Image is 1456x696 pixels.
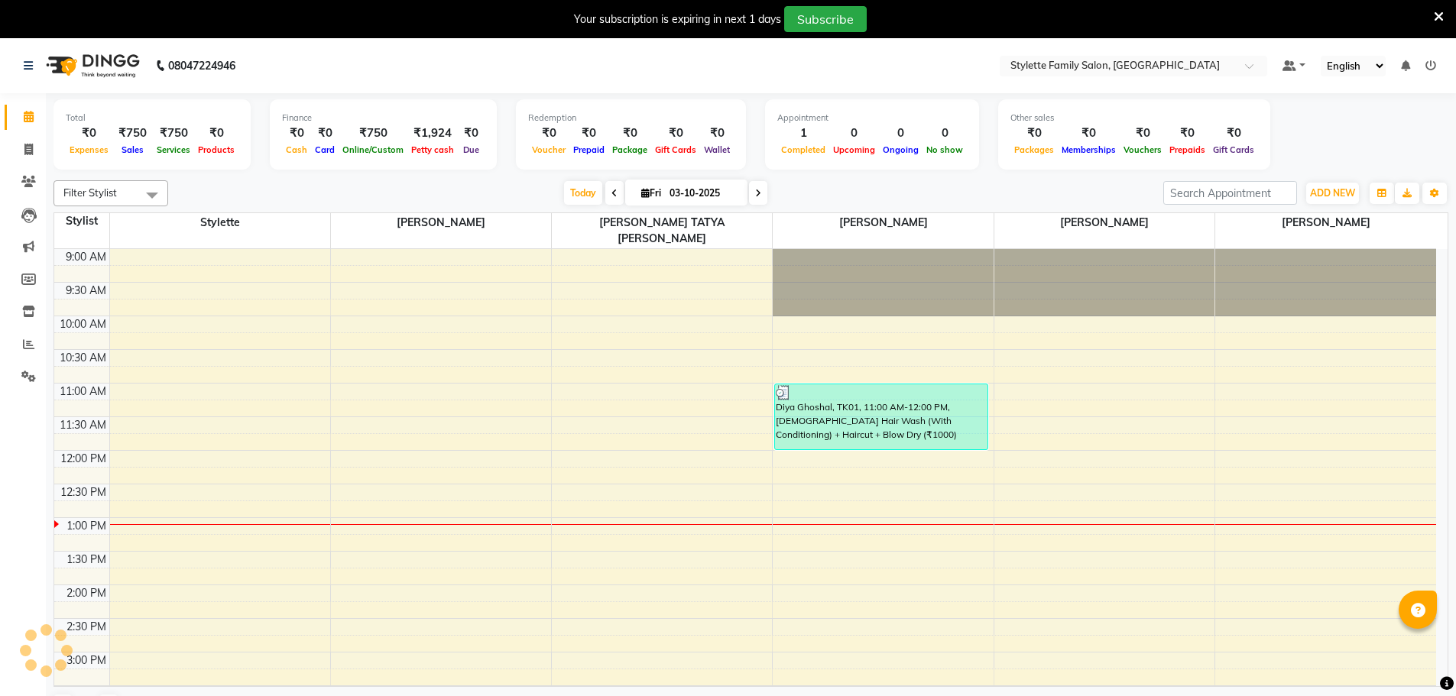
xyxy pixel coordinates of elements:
div: 11:00 AM [57,384,109,400]
span: Filter Stylist [63,186,117,199]
span: Gift Cards [651,144,700,155]
div: ₹0 [1166,125,1209,142]
div: 2:00 PM [63,585,109,601]
span: Sales [118,144,148,155]
div: ₹1,924 [407,125,458,142]
span: No show [923,144,967,155]
span: Products [194,144,238,155]
div: ₹0 [1120,125,1166,142]
div: 0 [923,125,967,142]
div: 9:00 AM [63,249,109,265]
span: Petty cash [407,144,458,155]
div: ₹0 [66,125,112,142]
span: Fri [637,187,665,199]
div: 11:30 AM [57,417,109,433]
div: ₹0 [1058,125,1120,142]
span: [PERSON_NAME] [773,213,993,232]
div: ₹0 [569,125,608,142]
span: Voucher [528,144,569,155]
span: Online/Custom [339,144,407,155]
button: ADD NEW [1306,183,1359,204]
div: 1 [777,125,829,142]
div: 1:00 PM [63,518,109,534]
span: Completed [777,144,829,155]
div: 12:30 PM [57,484,109,500]
div: 9:30 AM [63,283,109,299]
div: ₹750 [153,125,194,142]
span: Upcoming [829,144,879,155]
span: Services [153,144,194,155]
span: Today [564,181,602,205]
span: Prepaids [1166,144,1209,155]
span: Expenses [66,144,112,155]
div: ₹0 [700,125,734,142]
div: Your subscription is expiring in next 1 days [574,11,781,28]
span: Ongoing [879,144,923,155]
input: 2025-10-03 [665,182,741,205]
div: ₹0 [651,125,700,142]
input: Search Appointment [1163,181,1297,205]
div: Finance [282,112,485,125]
div: ₹750 [339,125,407,142]
div: Total [66,112,238,125]
div: 3:00 PM [63,652,109,668]
span: Memberships [1058,144,1120,155]
span: Packages [1010,144,1058,155]
span: Gift Cards [1209,144,1258,155]
span: Card [311,144,339,155]
div: ₹750 [112,125,153,142]
span: ADD NEW [1310,187,1355,199]
span: [PERSON_NAME] [994,213,1214,232]
div: ₹0 [608,125,651,142]
div: ₹0 [528,125,569,142]
span: [PERSON_NAME] [331,213,551,232]
div: Diya Ghoshal, TK01, 11:00 AM-12:00 PM, [DEMOGRAPHIC_DATA] Hair Wash (With Conditioning) + Haircut... [775,384,987,449]
div: Appointment [777,112,967,125]
div: ₹0 [282,125,311,142]
div: Stylist [54,213,109,229]
b: 08047224946 [168,44,235,87]
div: 0 [879,125,923,142]
div: 10:00 AM [57,316,109,332]
div: 2:30 PM [63,619,109,635]
span: [PERSON_NAME] TATYA [PERSON_NAME] [552,213,772,248]
div: 1:30 PM [63,552,109,568]
span: Prepaid [569,144,608,155]
div: ₹0 [311,125,339,142]
div: 12:00 PM [57,451,109,467]
span: Vouchers [1120,144,1166,155]
div: ₹0 [1010,125,1058,142]
img: logo [39,44,144,87]
div: ₹0 [1209,125,1258,142]
button: Subscribe [784,6,867,32]
div: 0 [829,125,879,142]
div: ₹0 [194,125,238,142]
div: Redemption [528,112,734,125]
span: Stylette [110,213,330,232]
div: 10:30 AM [57,350,109,366]
span: Due [459,144,483,155]
span: Package [608,144,651,155]
div: ₹0 [458,125,485,142]
span: Cash [282,144,311,155]
div: Other sales [1010,112,1258,125]
span: Wallet [700,144,734,155]
span: [PERSON_NAME] [1215,213,1436,232]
